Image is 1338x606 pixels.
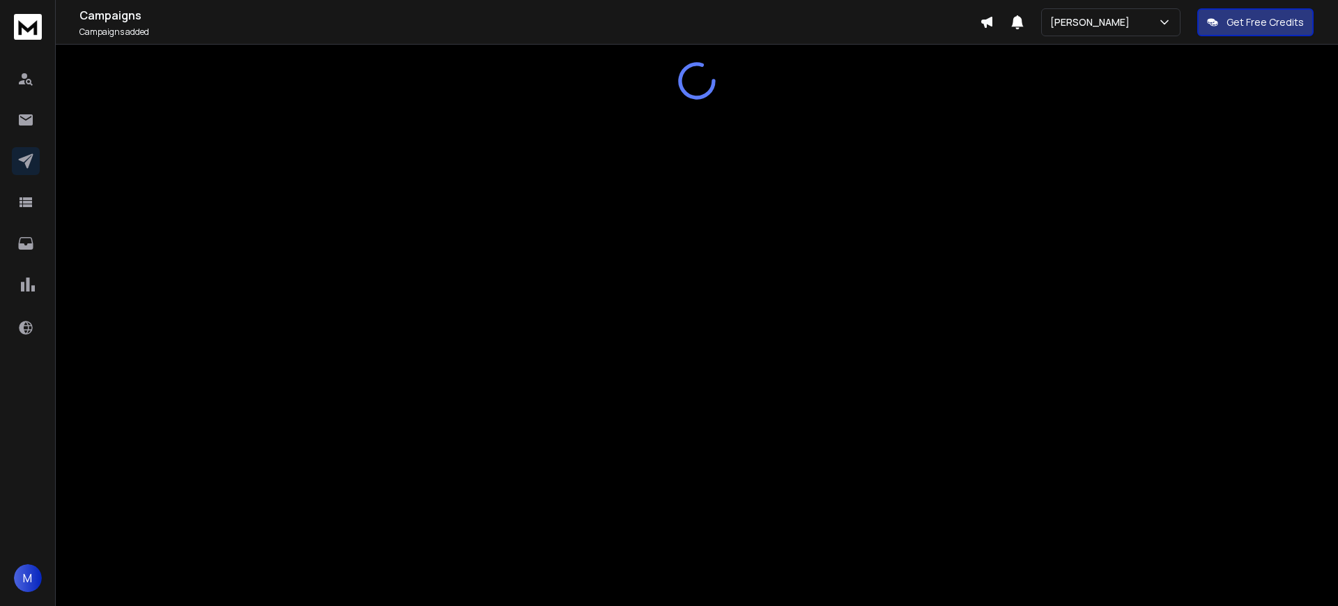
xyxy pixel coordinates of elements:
h1: Campaigns [79,7,980,24]
button: M [14,564,42,592]
p: [PERSON_NAME] [1050,15,1135,29]
img: logo [14,14,42,40]
p: Get Free Credits [1226,15,1304,29]
button: Get Free Credits [1197,8,1314,36]
p: Campaigns added [79,26,980,38]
